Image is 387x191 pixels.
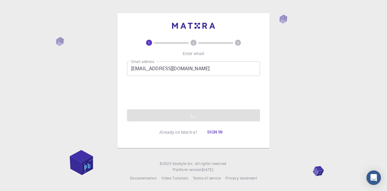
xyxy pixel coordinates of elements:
[130,176,157,180] span: Documentation
[226,176,257,180] span: Privacy statement
[173,161,194,166] span: Exabyte Inc.
[195,161,227,167] span: All rights reserved.
[202,167,214,172] span: [DATE] .
[193,176,221,180] span: Terms of service
[237,41,239,45] text: 3
[202,167,214,173] a: [DATE].
[160,161,172,167] span: © 2025
[131,59,154,64] label: Email address
[183,51,205,57] p: Enter email
[193,41,194,45] text: 2
[173,161,194,167] a: Exabyte Inc.
[161,176,188,180] span: Video Tutorials
[366,170,381,185] div: Open Intercom Messenger
[159,129,197,135] p: Already on Mat3ra?
[148,81,239,104] iframe: reCAPTCHA
[148,41,150,45] text: 1
[193,175,221,181] a: Terms of service
[161,175,188,181] a: Video Tutorials
[173,167,201,173] span: Platform version
[202,126,228,138] button: Sign in
[130,175,157,181] a: Documentation
[226,175,257,181] a: Privacy statement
